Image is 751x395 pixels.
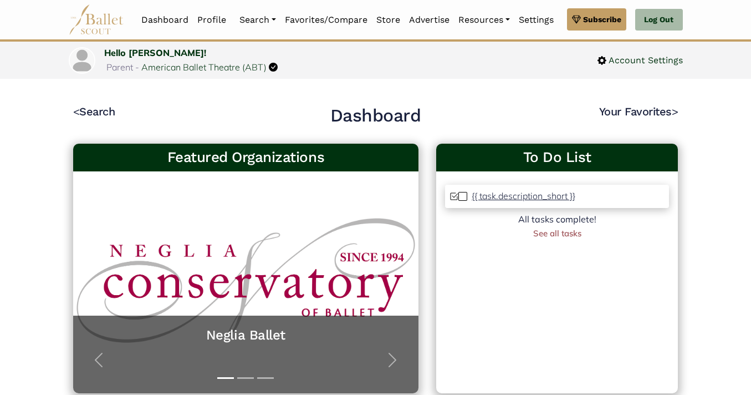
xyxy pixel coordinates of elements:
button: Slide 1 [217,372,234,384]
a: Neglia Ballet [84,327,408,344]
h2: Dashboard [330,104,421,128]
span: Subscribe [583,13,621,26]
a: Settings [514,8,558,32]
a: Account Settings [597,53,683,68]
h3: Featured Organizations [82,148,410,167]
img: profile picture [70,48,94,73]
a: Search [235,8,280,32]
a: Advertise [405,8,454,32]
a: Profile [193,8,231,32]
a: See all tasks [533,228,581,239]
a: Log Out [635,9,682,31]
span: - [135,62,139,73]
div: All tasks complete! [445,212,669,227]
a: Store [372,8,405,32]
a: Favorites/Compare [280,8,372,32]
span: Parent [106,62,133,73]
code: > [672,104,678,118]
a: To Do List [445,148,669,167]
a: Your Favorites [599,105,678,118]
a: Hello [PERSON_NAME]! [104,47,206,58]
a: Subscribe [567,8,626,31]
button: Slide 3 [257,372,274,384]
button: Slide 2 [237,372,254,384]
a: <Search [73,105,115,118]
a: American Ballet Theatre (ABT) [141,62,267,73]
p: {{ task.description_short }} [472,190,575,201]
a: Resources [454,8,514,32]
span: Account Settings [606,53,683,68]
a: Dashboard [137,8,193,32]
code: < [73,104,80,118]
img: gem.svg [572,13,581,26]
